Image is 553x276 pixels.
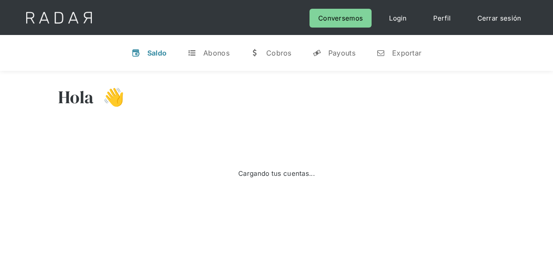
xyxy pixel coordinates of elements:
[188,49,196,57] div: t
[310,9,372,28] a: Conversemos
[376,49,385,57] div: n
[94,86,125,108] h3: 👋
[203,49,230,57] div: Abonos
[238,168,315,179] div: Cargando tus cuentas...
[266,49,292,57] div: Cobros
[392,49,421,57] div: Exportar
[58,86,94,108] h3: Hola
[132,49,140,57] div: v
[147,49,167,57] div: Saldo
[313,49,321,57] div: y
[424,9,460,28] a: Perfil
[380,9,416,28] a: Login
[250,49,259,57] div: w
[328,49,355,57] div: Payouts
[469,9,530,28] a: Cerrar sesión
